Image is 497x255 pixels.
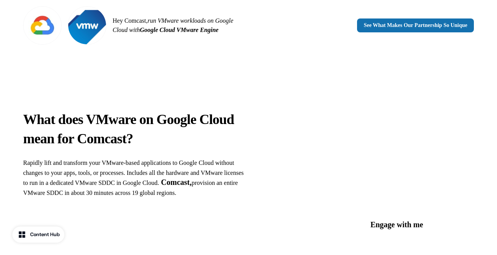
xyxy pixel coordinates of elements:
a: See What Makes Our Partnership So Unique [357,18,474,32]
em: run VMware workloads on Google Cloud with [113,17,233,33]
span: Engage with me [371,220,423,229]
button: Content Hub [12,226,64,243]
strong: What does VMware on Google Cloud mean for Comcast? [23,112,234,146]
strong: Comcast, [161,178,192,186]
em: Google Cloud VMware Engine [140,27,219,33]
span: provision an entire VMware SDDC in about 30 minutes across 19 global regions. [23,180,238,196]
p: Hey Comcast, [113,16,246,35]
span: Rapidly lift and transform your VMware-based applications to Google Cloud without changes to your... [23,159,244,186]
div: Content Hub [30,231,60,238]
